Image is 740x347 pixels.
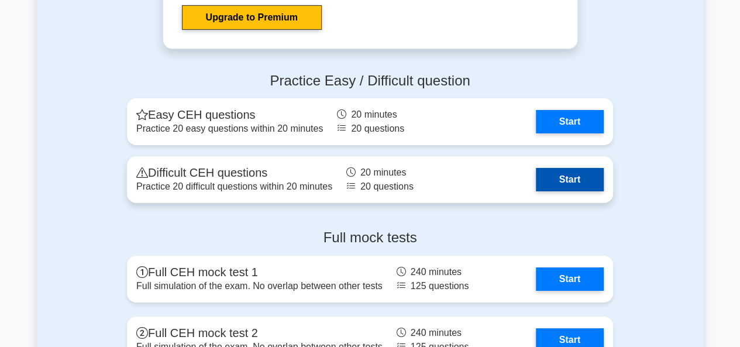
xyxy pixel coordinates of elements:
a: Start [536,110,604,133]
a: Upgrade to Premium [182,5,322,30]
h4: Practice Easy / Difficult question [127,73,613,90]
h4: Full mock tests [127,229,613,246]
a: Start [536,267,604,291]
a: Start [536,168,604,191]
